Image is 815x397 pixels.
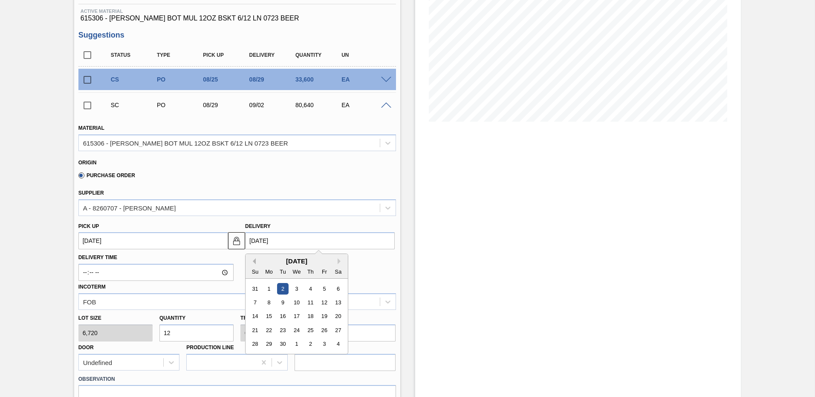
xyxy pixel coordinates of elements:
div: Choose Friday, September 12th, 2025 [318,297,330,308]
div: Choose Saturday, September 6th, 2025 [332,283,344,295]
div: Choose Wednesday, September 10th, 2025 [291,297,303,308]
div: Choose Thursday, September 25th, 2025 [305,324,316,336]
div: Pick up [201,52,252,58]
div: Mo [263,266,275,277]
img: locked [231,236,242,246]
div: month 2025-09 [248,282,345,351]
div: Choose Friday, September 26th, 2025 [318,324,330,336]
label: Trucks [240,315,262,321]
div: Choose Sunday, September 14th, 2025 [249,311,261,322]
label: Production Line [186,344,234,350]
div: Choose Thursday, September 18th, 2025 [305,311,316,322]
div: Choose Tuesday, September 9th, 2025 [277,297,289,308]
div: Status [109,52,160,58]
div: 08/29/2025 [201,102,252,108]
div: EA [339,102,391,108]
div: 80,640 [293,102,345,108]
span: 615306 - [PERSON_NAME] BOT MUL 12OZ BSKT 6/12 LN 0723 BEER [81,15,394,22]
button: Previous Month [250,258,256,264]
label: Incoterm [78,284,106,290]
label: Pick up [78,223,99,229]
div: 615306 - [PERSON_NAME] BOT MUL 12OZ BSKT 6/12 LN 0723 BEER [83,139,288,146]
div: Th [305,266,316,277]
div: Sa [332,266,344,277]
h3: Suggestions [78,31,396,40]
label: Material [78,125,104,131]
div: Tu [277,266,289,277]
label: Purchase Order [78,172,135,178]
div: 08/29/2025 [247,76,299,83]
label: Observation [78,373,396,385]
div: EA [339,76,391,83]
div: 08/25/2025 [201,76,252,83]
div: A - 8260707 - [PERSON_NAME] [83,204,176,211]
input: mm/dd/yyyy [78,232,228,249]
div: Choose Monday, September 1st, 2025 [263,283,275,295]
div: Choose Saturday, September 27th, 2025 [332,324,344,336]
div: Choose Friday, October 3rd, 2025 [318,339,330,350]
div: Undefined [83,359,112,366]
div: Type [155,52,206,58]
div: Choose Sunday, August 31st, 2025 [249,283,261,295]
div: Delivery [247,52,299,58]
label: Door [78,344,94,350]
div: Fr [318,266,330,277]
button: Next Month [338,258,344,264]
div: Choose Thursday, September 4th, 2025 [305,283,316,295]
label: Supplier [78,190,104,196]
span: Active Material [81,9,394,14]
button: locked [228,232,245,249]
div: UN [339,52,391,58]
div: Choose Tuesday, September 30th, 2025 [277,339,289,350]
div: Choose Sunday, September 21st, 2025 [249,324,261,336]
div: FOB [83,298,96,305]
div: Suggestion Created [109,102,160,108]
label: Quantity [159,315,185,321]
div: Choose Friday, September 19th, 2025 [318,311,330,322]
div: Choose Sunday, September 28th, 2025 [249,339,261,350]
div: Choose Tuesday, September 2nd, 2025 [277,283,289,295]
div: We [291,266,303,277]
label: Origin [78,160,97,166]
div: [DATE] [246,257,348,265]
div: Choose Wednesday, September 24th, 2025 [291,324,303,336]
input: mm/dd/yyyy [245,232,395,249]
div: Purchase order [155,102,206,108]
div: 09/02/2025 [247,102,299,108]
div: Choose Monday, September 8th, 2025 [263,297,275,308]
div: Choose Monday, September 29th, 2025 [263,339,275,350]
div: Purchase order [155,76,206,83]
div: Choose Sunday, September 7th, 2025 [249,297,261,308]
label: Delivery [245,223,271,229]
div: Choose Monday, September 15th, 2025 [263,311,275,322]
div: Choose Wednesday, September 17th, 2025 [291,311,303,322]
div: Choose Wednesday, October 1st, 2025 [291,339,303,350]
label: Lot size [78,312,153,324]
div: Quantity [293,52,345,58]
div: Choose Saturday, September 20th, 2025 [332,311,344,322]
div: Su [249,266,261,277]
div: Choose Monday, September 22nd, 2025 [263,324,275,336]
div: Choose Thursday, October 2nd, 2025 [305,339,316,350]
div: Choose Saturday, October 4th, 2025 [332,339,344,350]
div: Choose Thursday, September 11th, 2025 [305,297,316,308]
div: Changed Suggestion [109,76,160,83]
div: Choose Tuesday, September 16th, 2025 [277,311,289,322]
div: 33,600 [293,76,345,83]
div: Choose Tuesday, September 23rd, 2025 [277,324,289,336]
label: Delivery Time [78,251,234,264]
div: Choose Wednesday, September 3rd, 2025 [291,283,303,295]
div: Choose Saturday, September 13th, 2025 [332,297,344,308]
div: Choose Friday, September 5th, 2025 [318,283,330,295]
